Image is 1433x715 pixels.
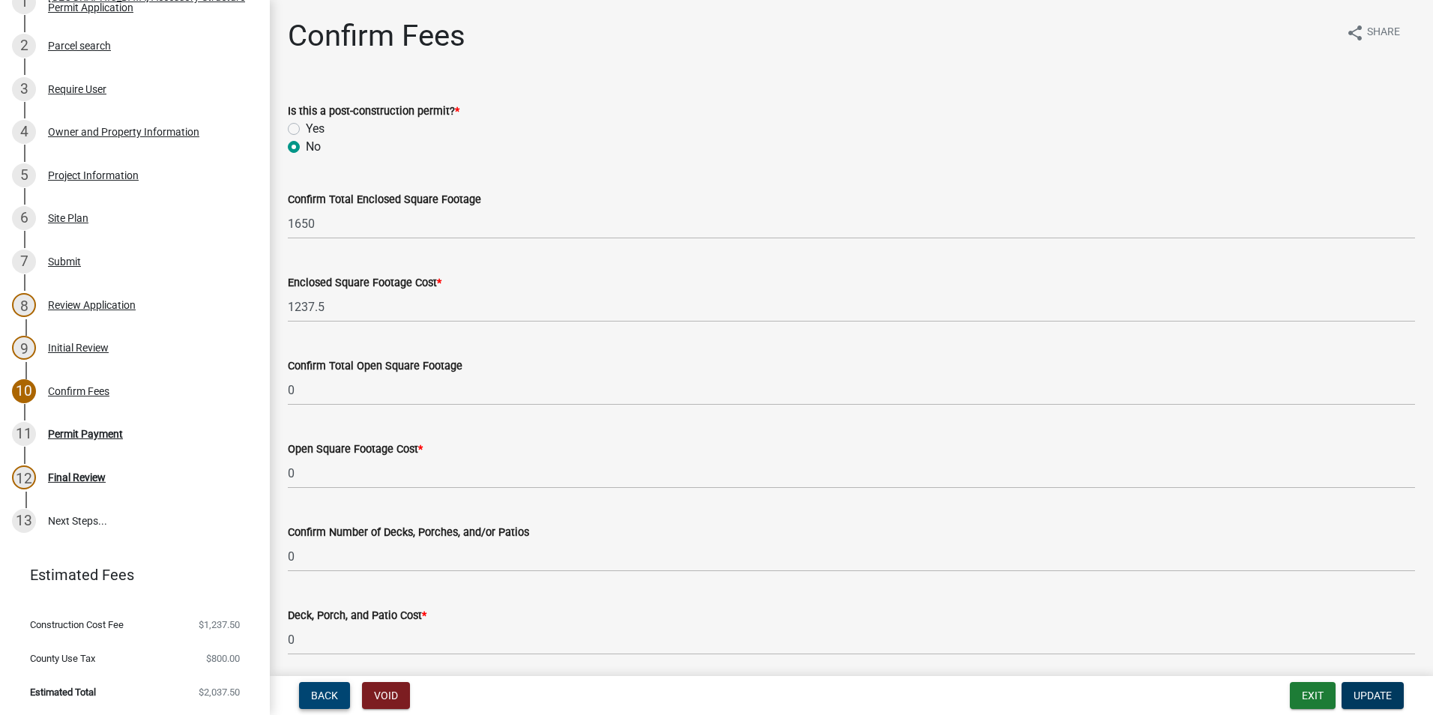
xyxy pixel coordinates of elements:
label: No [306,138,321,156]
div: Project Information [48,170,139,181]
label: Enclosed Square Footage Cost [288,278,441,289]
button: Back [299,682,350,709]
span: Share [1367,24,1400,42]
div: Owner and Property Information [48,127,199,137]
div: 8 [12,293,36,317]
div: 11 [12,422,36,446]
h1: Confirm Fees [288,18,465,54]
div: 7 [12,250,36,274]
button: Exit [1290,682,1336,709]
span: County Use Tax [30,654,95,663]
div: 2 [12,34,36,58]
div: Final Review [48,472,106,483]
div: 12 [12,465,36,489]
div: 13 [12,509,36,533]
div: 5 [12,163,36,187]
div: Site Plan [48,213,88,223]
div: Review Application [48,300,136,310]
label: Confirm Total Enclosed Square Footage [288,195,481,205]
span: Update [1354,690,1392,702]
button: shareShare [1334,18,1412,47]
label: Yes [306,120,325,138]
div: 9 [12,336,36,360]
span: Construction Cost Fee [30,620,124,630]
div: Submit [48,256,81,267]
div: Confirm Fees [48,386,109,396]
label: Confirm Number of Decks, Porches, and/or Patios [288,528,529,538]
span: $800.00 [206,654,240,663]
div: 3 [12,77,36,101]
div: 4 [12,120,36,144]
label: Is this a post-construction permit? [288,106,459,117]
div: 6 [12,206,36,230]
span: Back [311,690,338,702]
div: Parcel search [48,40,111,51]
div: Initial Review [48,343,109,353]
span: Estimated Total [30,687,96,697]
button: Void [362,682,410,709]
i: share [1346,24,1364,42]
button: Update [1342,682,1404,709]
div: 10 [12,379,36,403]
div: Permit Payment [48,429,123,439]
label: Deck, Porch, and Patio Cost [288,611,426,621]
span: $2,037.50 [199,687,240,697]
span: $1,237.50 [199,620,240,630]
label: Confirm Total Open Square Footage [288,361,462,372]
div: Require User [48,84,106,94]
label: Open Square Footage Cost [288,444,423,455]
a: Estimated Fees [12,560,246,590]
